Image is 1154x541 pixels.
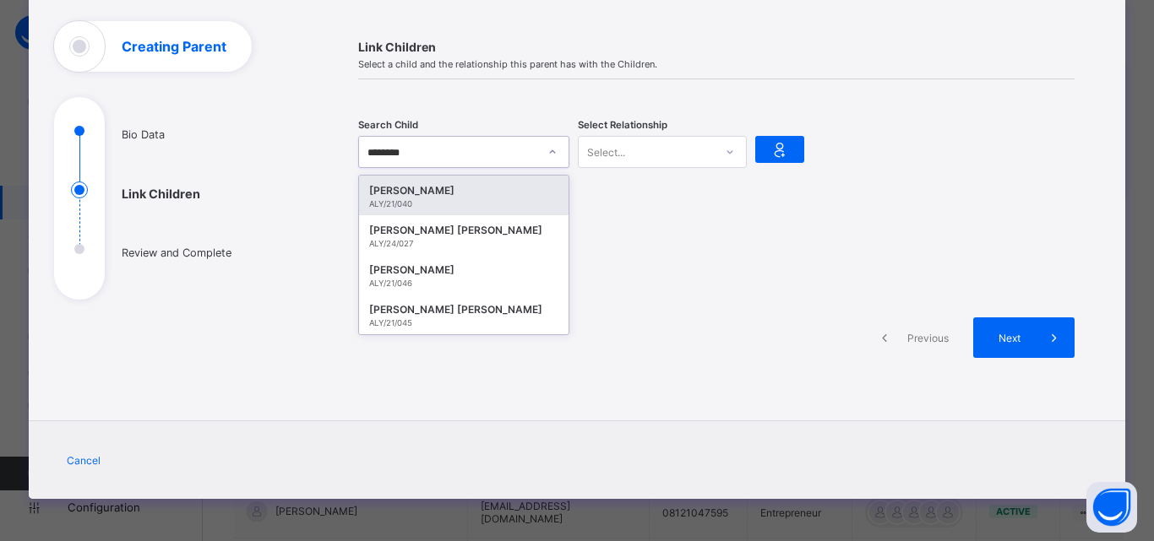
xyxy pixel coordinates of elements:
[369,182,558,199] div: [PERSON_NAME]
[369,262,558,279] div: [PERSON_NAME]
[369,222,558,239] div: [PERSON_NAME] [PERSON_NAME]
[369,239,558,248] div: ALY/24/027
[122,40,226,53] h1: Creating Parent
[905,332,951,344] span: Previous
[369,301,558,318] div: [PERSON_NAME] [PERSON_NAME]
[587,136,625,168] div: Select...
[358,40,1075,54] span: Link Children
[67,454,101,467] span: Cancel
[369,279,558,288] div: ALY/21/046
[369,318,558,327] div: ALY/21/045
[1086,482,1137,533] button: Open asap
[578,119,667,131] span: Select Relationship
[358,58,1075,70] span: Select a child and the relationship this parent has with the Children.
[369,199,558,208] div: ALY/21/040
[358,119,418,131] span: Search Child
[986,332,1034,344] span: Next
